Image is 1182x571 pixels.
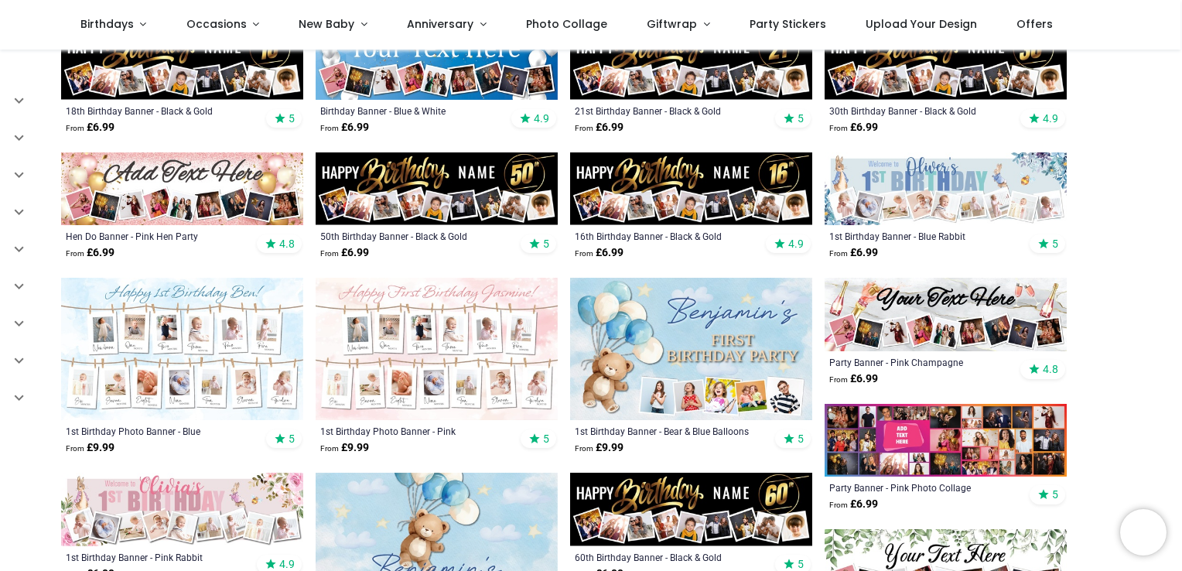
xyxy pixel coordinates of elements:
[798,557,804,571] span: 5
[534,111,549,125] span: 4.9
[575,230,761,242] a: 16th Birthday Banner - Black & Gold
[829,497,878,512] strong: £ 6.99
[320,120,369,135] strong: £ 6.99
[320,425,507,437] a: 1st Birthday Photo Banner - Pink
[750,16,826,32] span: Party Stickers
[316,152,558,225] img: Personalised Happy 50th Birthday Banner - Black & Gold - Custom Name & 9 Photo Upload
[829,124,848,132] span: From
[575,249,593,258] span: From
[1052,237,1058,251] span: 5
[829,501,848,509] span: From
[829,371,878,387] strong: £ 6.99
[798,432,804,446] span: 5
[320,249,339,258] span: From
[575,124,593,132] span: From
[66,249,84,258] span: From
[289,432,295,446] span: 5
[575,425,761,437] a: 1st Birthday Banner - Bear & Blue Balloons
[829,104,1016,117] a: 30th Birthday Banner - Black & Gold
[407,16,473,32] span: Anniversary
[66,551,252,563] a: 1st Birthday Banner - Pink Rabbit
[526,16,607,32] span: Photo Collage
[1043,111,1058,125] span: 4.9
[866,16,977,32] span: Upload Your Design
[829,481,1016,494] a: Party Banner - Pink Photo Collage
[575,551,761,563] a: 60th Birthday Banner - Black & Gold
[66,124,84,132] span: From
[61,278,303,420] img: Personalised 1st Birthday Photo Banner - Blue - Custom Text
[316,27,558,100] img: Personalised Happy Birthday Banner - Blue & White - 9 Photo Upload
[575,245,623,261] strong: £ 6.99
[279,237,295,251] span: 4.8
[1043,362,1058,376] span: 4.8
[575,120,623,135] strong: £ 6.99
[543,237,549,251] span: 5
[829,120,878,135] strong: £ 6.99
[186,16,247,32] span: Occasions
[788,237,804,251] span: 4.9
[66,425,252,437] a: 1st Birthday Photo Banner - Blue
[1052,487,1058,501] span: 5
[829,356,1016,368] a: Party Banner - Pink Champagne
[829,245,878,261] strong: £ 6.99
[279,557,295,571] span: 4.9
[289,111,295,125] span: 5
[66,245,114,261] strong: £ 6.99
[320,230,507,242] a: 50th Birthday Banner - Black & Gold
[575,440,623,456] strong: £ 9.99
[1016,16,1053,32] span: Offers
[825,278,1067,350] img: Personalised Party Banner - Pink Champagne - 9 Photo Upload & Custom Text
[299,16,354,32] span: New Baby
[570,152,812,225] img: Personalised Happy 16th Birthday Banner - Black & Gold - Custom Name & 9 Photo Upload
[575,444,593,453] span: From
[320,245,369,261] strong: £ 6.99
[829,249,848,258] span: From
[80,16,134,32] span: Birthdays
[829,375,848,384] span: From
[825,152,1067,225] img: Personalised Happy 1st Birthday Banner - Blue Rabbit - Custom Name & 9 Photo Upload
[825,27,1067,100] img: Personalised Happy 30th Birthday Banner - Black & Gold - Custom Name & 9 Photo Upload
[66,444,84,453] span: From
[316,278,558,420] img: Personalised 1st Birthday Photo Banner - Pink - Custom Text & Photos
[61,473,303,545] img: Personalised Happy 1st Birthday Banner - Pink Rabbit - Custom Name & 9 Photo Upload
[570,473,812,545] img: Personalised Happy 60th Birthday Banner - Black & Gold - Custom Name & 9 Photo Upload
[543,432,549,446] span: 5
[575,104,761,117] a: 21st Birthday Banner - Black & Gold
[320,444,339,453] span: From
[570,27,812,100] img: Personalised Happy 21st Birthday Banner - Black & Gold - Custom Name & 9 Photo Upload
[61,27,303,100] img: Personalised Happy 18th Birthday Banner - Black & Gold - Custom Name & 9 Photo Upload
[61,152,303,225] img: Personalised Hen Do Banner - Pink Hen Party - 9 Photo Upload
[320,124,339,132] span: From
[320,104,507,117] a: Birthday Banner - Blue & White
[798,111,804,125] span: 5
[570,278,812,420] img: Personalised 1st Birthday Backdrop Banner - Bear & Blue Balloons - Custom Text & 4 Photos
[829,230,1016,242] a: 1st Birthday Banner - Blue Rabbit
[66,440,114,456] strong: £ 9.99
[1120,509,1167,556] iframe: Brevo live chat
[66,104,252,117] a: 18th Birthday Banner - Black & Gold
[320,440,369,456] strong: £ 9.99
[825,404,1067,477] img: Personalised Party Banner - Pink Photo Collage - Add Text & 30 Photo Upload
[647,16,697,32] span: Giftwrap
[66,120,114,135] strong: £ 6.99
[66,230,252,242] a: Hen Do Banner - Pink Hen Party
